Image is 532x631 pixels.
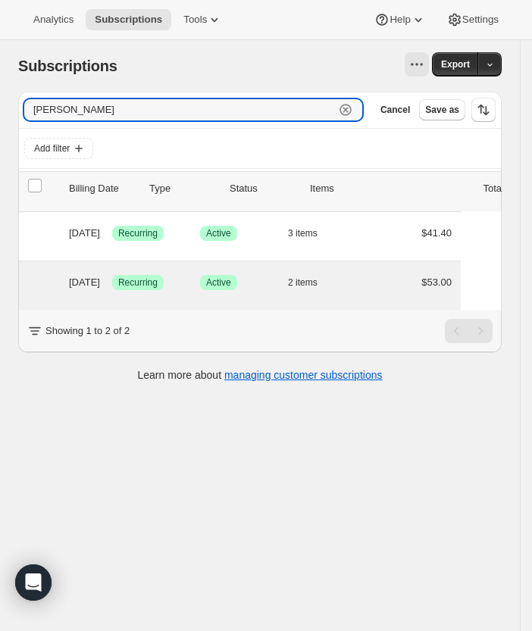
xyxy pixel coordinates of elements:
div: Items [310,181,378,196]
span: Analytics [33,14,74,26]
button: Help [365,9,434,30]
span: Tools [183,14,207,26]
span: Recurring [118,276,158,289]
span: Subscriptions [95,14,162,26]
span: Help [390,14,410,26]
span: Cancel [380,104,410,116]
p: Total [483,181,504,196]
span: 3 items [288,227,318,239]
span: Export [441,58,470,70]
button: 3 items [288,221,334,245]
div: Open Intercom Messenger [15,564,52,601]
nav: Pagination [445,319,493,343]
button: Sort the results [471,98,496,122]
span: Save as [425,104,459,116]
button: Add filter [24,138,93,159]
span: [DATE] [69,276,100,288]
span: $41.40 [421,227,452,239]
button: Settings [438,9,508,30]
span: Active [206,276,231,289]
button: 2 items [288,270,334,295]
span: 2 items [288,276,318,289]
button: Subscriptions [86,9,171,30]
input: Filter subscribers [24,99,335,120]
p: Showing 1 to 2 of 2 [45,323,130,339]
span: Active [206,227,231,239]
span: [DATE] [69,227,100,239]
div: Type [149,181,217,196]
button: Analytics [24,9,83,30]
button: Save as [419,99,465,120]
span: Subscriptions [18,58,117,74]
a: managing customer subscriptions [224,369,383,381]
span: Settings [462,14,499,26]
button: View actions for Subscriptions [405,52,429,77]
span: Add filter [34,142,70,155]
button: Clear [338,102,353,117]
span: Recurring [118,227,158,239]
button: Cancel [374,99,416,120]
span: $53.00 [421,276,452,288]
button: Tools [174,9,231,30]
p: Status [230,181,298,196]
p: Billing Date [69,181,137,196]
button: Export [432,52,479,77]
p: Learn more about [138,367,383,383]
